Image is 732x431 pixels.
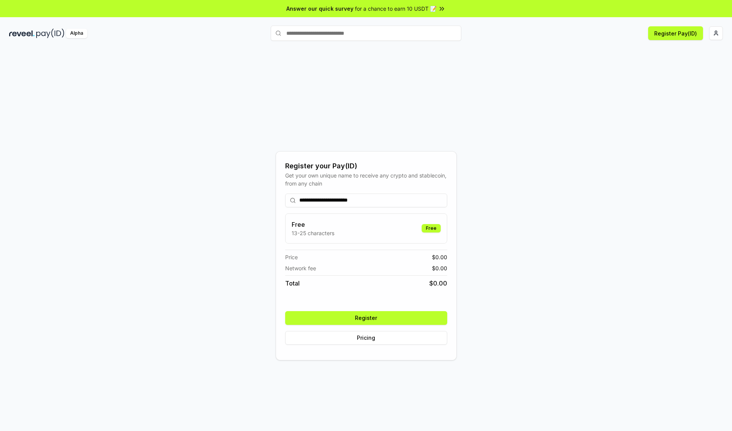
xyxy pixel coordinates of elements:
[429,279,447,288] span: $ 0.00
[432,253,447,261] span: $ 0.00
[432,264,447,272] span: $ 0.00
[422,224,441,232] div: Free
[648,26,703,40] button: Register Pay(ID)
[285,279,300,288] span: Total
[66,29,87,38] div: Alpha
[285,331,447,345] button: Pricing
[285,264,316,272] span: Network fee
[285,171,447,187] div: Get your own unique name to receive any crypto and stablecoin, from any chain
[36,29,64,38] img: pay_id
[286,5,353,13] span: Answer our quick survey
[292,220,334,229] h3: Free
[9,29,35,38] img: reveel_dark
[285,311,447,325] button: Register
[285,161,447,171] div: Register your Pay(ID)
[285,253,298,261] span: Price
[355,5,437,13] span: for a chance to earn 10 USDT 📝
[292,229,334,237] p: 13-25 characters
